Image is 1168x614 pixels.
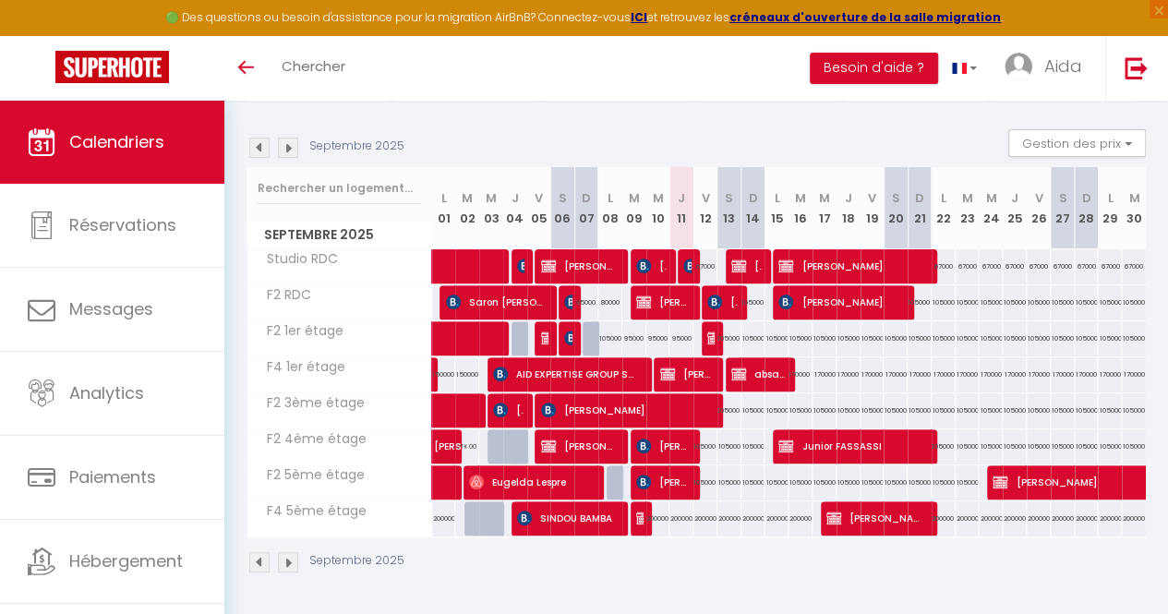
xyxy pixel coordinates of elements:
[707,320,715,355] span: absatou diallo
[837,465,861,500] div: 105000
[837,167,861,249] th: 18
[1027,501,1051,536] div: 200000
[1027,249,1051,283] div: 67000
[774,189,779,207] abbr: L
[884,465,908,500] div: 105000
[432,167,456,249] th: 01
[861,167,885,249] th: 19
[1008,129,1146,157] button: Gestion des prix
[559,189,567,207] abbr: S
[1003,501,1027,536] div: 200000
[861,393,885,427] div: 105000
[564,320,572,355] span: [PERSON_NAME]
[932,465,956,500] div: 105000
[69,381,144,404] span: Analytics
[598,321,622,355] div: 105000
[717,321,741,355] div: 105000
[813,465,837,500] div: 105000
[693,167,717,249] th: 12
[1075,167,1099,249] th: 28
[1034,189,1042,207] abbr: V
[564,284,572,319] span: [PERSON_NAME]
[908,465,932,500] div: 105000
[1098,285,1122,319] div: 105000
[845,189,852,207] abbr: J
[622,321,646,355] div: 95000
[741,429,765,464] div: 105000
[678,189,685,207] abbr: J
[1075,429,1099,464] div: 105000
[1051,285,1075,319] div: 105000
[440,189,446,207] abbr: L
[1122,429,1146,464] div: 105000
[795,189,806,207] abbr: M
[69,213,176,236] span: Réservations
[574,167,598,249] th: 07
[646,321,670,355] div: 95000
[789,357,813,391] div: 170000
[493,392,524,427] span: [PERSON_NAME]
[789,167,813,249] th: 16
[956,501,980,536] div: 200000
[669,321,693,355] div: 95000
[631,9,647,25] strong: ICI
[729,9,1001,25] strong: créneaux d'ouverture de la salle migration
[956,429,980,464] div: 105000
[1003,429,1027,464] div: 105000
[765,167,789,249] th: 15
[979,249,1003,283] div: 67000
[432,357,456,391] div: 150000
[446,284,546,319] span: Saron [PERSON_NAME]
[701,189,709,207] abbr: V
[741,321,765,355] div: 105000
[725,189,733,207] abbr: S
[813,167,837,249] th: 17
[1122,285,1146,319] div: 105000
[979,285,1003,319] div: 105000
[636,248,667,283] span: [PERSON_NAME] [PERSON_NAME]
[629,189,640,207] abbr: M
[660,356,714,391] span: [PERSON_NAME]
[1051,167,1075,249] th: 27
[479,167,503,249] th: 03
[956,393,980,427] div: 105000
[717,393,741,427] div: 105000
[535,189,543,207] abbr: V
[717,465,741,500] div: 105000
[469,464,592,500] span: Eugelda Lespre
[861,357,885,391] div: 170000
[1003,285,1027,319] div: 105000
[932,357,956,391] div: 170000
[861,321,885,355] div: 105000
[932,429,956,464] div: 105000
[826,500,926,536] span: [PERSON_NAME] Propriétaire
[717,429,741,464] div: 105000
[765,465,789,500] div: 105000
[282,56,345,76] span: Chercher
[1122,501,1146,536] div: 200000
[810,53,938,84] button: Besoin d'aide ?
[493,356,639,391] span: AID EXPERTISE GROUP SARL
[908,285,932,319] div: 105000
[707,284,738,319] span: [PERSON_NAME]
[956,167,980,249] th: 23
[908,167,932,249] th: 21
[250,429,371,450] span: F2 4ème étage
[652,189,663,207] abbr: M
[932,285,956,319] div: 105000
[932,393,956,427] div: 105000
[1122,357,1146,391] div: 170000
[892,189,900,207] abbr: S
[683,248,691,283] span: [PERSON_NAME]
[1125,56,1148,79] img: logout
[741,167,765,249] th: 14
[608,189,613,207] abbr: L
[813,357,837,391] div: 170000
[527,167,551,249] th: 05
[693,501,717,536] div: 200000
[598,285,622,319] div: 80000
[1075,393,1099,427] div: 105000
[582,189,591,207] abbr: D
[1075,249,1099,283] div: 67000
[884,321,908,355] div: 105000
